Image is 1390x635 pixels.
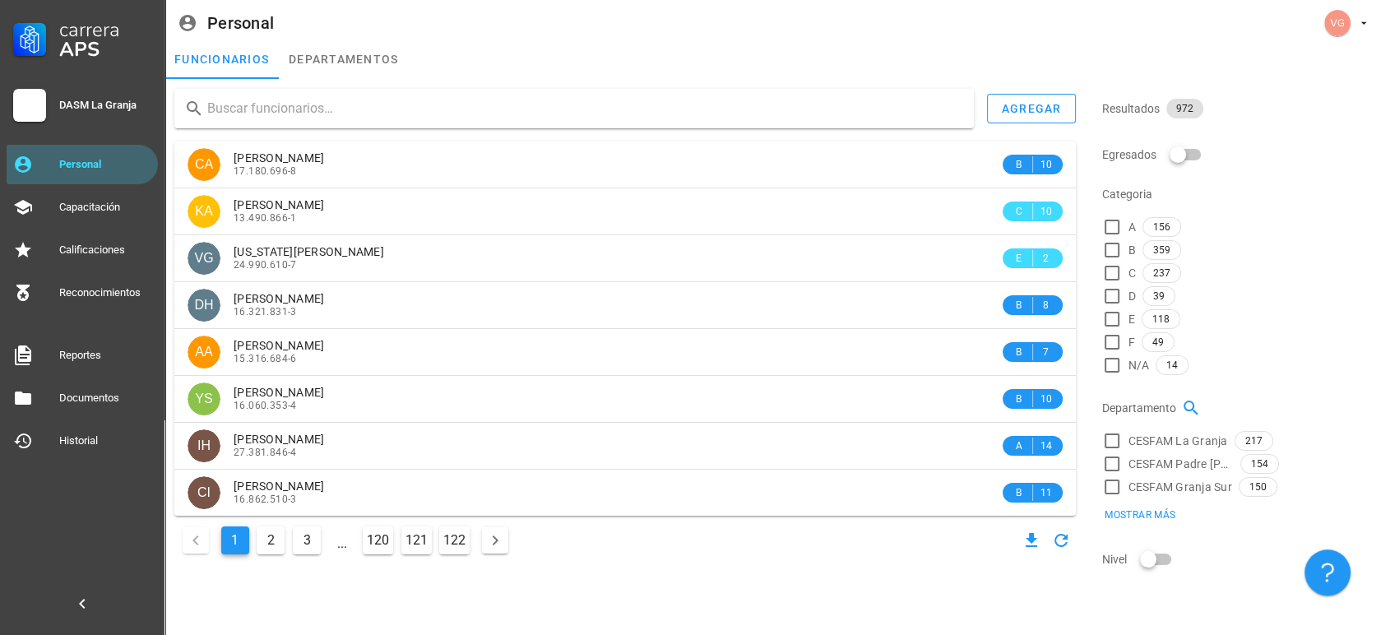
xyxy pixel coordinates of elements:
a: Historial [7,421,158,461]
span: Mostrar más [1104,509,1175,521]
div: Departamento [1102,388,1381,428]
span: KA [195,195,212,228]
span: [US_STATE][PERSON_NAME] [234,245,384,258]
span: 359 [1153,241,1170,259]
a: Personal [7,145,158,184]
div: Carrera [59,20,151,39]
span: D [1128,288,1136,304]
div: Categoria [1102,174,1381,214]
div: avatar [1324,10,1351,36]
div: Reportes [59,349,151,362]
div: avatar [188,476,220,509]
span: CESFAM Padre [PERSON_NAME] [1128,456,1234,472]
div: Egresados [1102,135,1381,174]
span: B [1128,242,1136,258]
span: VG [194,242,213,275]
span: B [1012,297,1026,313]
div: Reconocimientos [59,286,151,299]
a: funcionarios [164,39,279,79]
span: 16.321.831-3 [234,306,297,317]
span: 150 [1249,478,1267,496]
span: 27.381.846-4 [234,447,297,458]
div: agregar [1001,102,1062,115]
input: Buscar funcionarios… [207,95,961,122]
span: CESFAM Granja Sur [1128,479,1232,495]
div: avatar [188,289,220,322]
span: 16.862.510-3 [234,494,297,505]
div: Historial [59,434,151,447]
span: 156 [1153,218,1170,236]
div: avatar [188,382,220,415]
div: Personal [59,158,151,171]
button: Página actual, página 1 [221,526,249,554]
span: 972 [1176,99,1193,118]
div: avatar [188,429,220,462]
span: 7 [1040,344,1053,360]
span: [PERSON_NAME] [234,339,324,352]
span: DH [194,289,213,322]
span: [PERSON_NAME] [234,386,324,399]
span: 10 [1040,203,1053,220]
div: avatar [188,336,220,368]
span: 11 [1040,484,1053,501]
span: B [1012,391,1026,407]
span: F [1128,334,1135,350]
button: Ir a la página 3 [293,526,321,554]
a: Capacitación [7,188,158,227]
button: Ir a la página 2 [257,526,285,554]
a: Documentos [7,378,158,418]
span: CESFAM La Granja [1128,433,1228,449]
span: 217 [1245,432,1263,450]
span: YS [195,382,212,415]
span: N/A [1128,357,1150,373]
span: E [1012,250,1026,267]
div: avatar [188,242,220,275]
button: Ir a la página 120 [363,526,393,554]
span: 2 [1040,250,1053,267]
div: Calificaciones [59,243,151,257]
button: Mostrar más [1094,503,1186,526]
span: E [1128,311,1135,327]
div: Nivel [1102,540,1381,579]
button: Ir a la página 121 [401,526,432,554]
span: B [1012,344,1026,360]
button: Página siguiente [482,527,508,554]
span: 154 [1251,455,1268,473]
div: Resultados [1102,89,1381,128]
a: Reconocimientos [7,273,158,313]
div: avatar [188,195,220,228]
div: Personal [207,14,274,32]
span: [PERSON_NAME] [234,198,324,211]
span: 14 [1040,438,1053,454]
span: CA [195,148,213,181]
span: AA [195,336,212,368]
button: agregar [987,94,1076,123]
span: B [1012,156,1026,173]
span: C [1012,203,1026,220]
div: Capacitación [59,201,151,214]
div: DASM La Granja [59,99,151,112]
span: [PERSON_NAME] [234,480,324,493]
span: B [1012,484,1026,501]
span: [PERSON_NAME] [234,433,324,446]
button: Ir a la página 122 [439,526,470,554]
span: 10 [1040,391,1053,407]
span: A [1012,438,1026,454]
span: 16.060.353-4 [234,400,297,411]
span: IH [197,429,211,462]
div: APS [59,39,151,59]
span: 49 [1152,333,1164,351]
span: CI [197,476,211,509]
span: 24.990.610-7 [234,259,297,271]
span: 13.490.866-1 [234,212,297,224]
a: departamentos [279,39,408,79]
span: 10 [1040,156,1053,173]
nav: Navegación de paginación [174,522,517,559]
span: A [1128,219,1136,235]
a: Reportes [7,336,158,375]
span: [PERSON_NAME] [234,151,324,165]
a: Calificaciones [7,230,158,270]
span: C [1128,265,1136,281]
div: avatar [188,148,220,181]
span: 15.316.684-6 [234,353,297,364]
